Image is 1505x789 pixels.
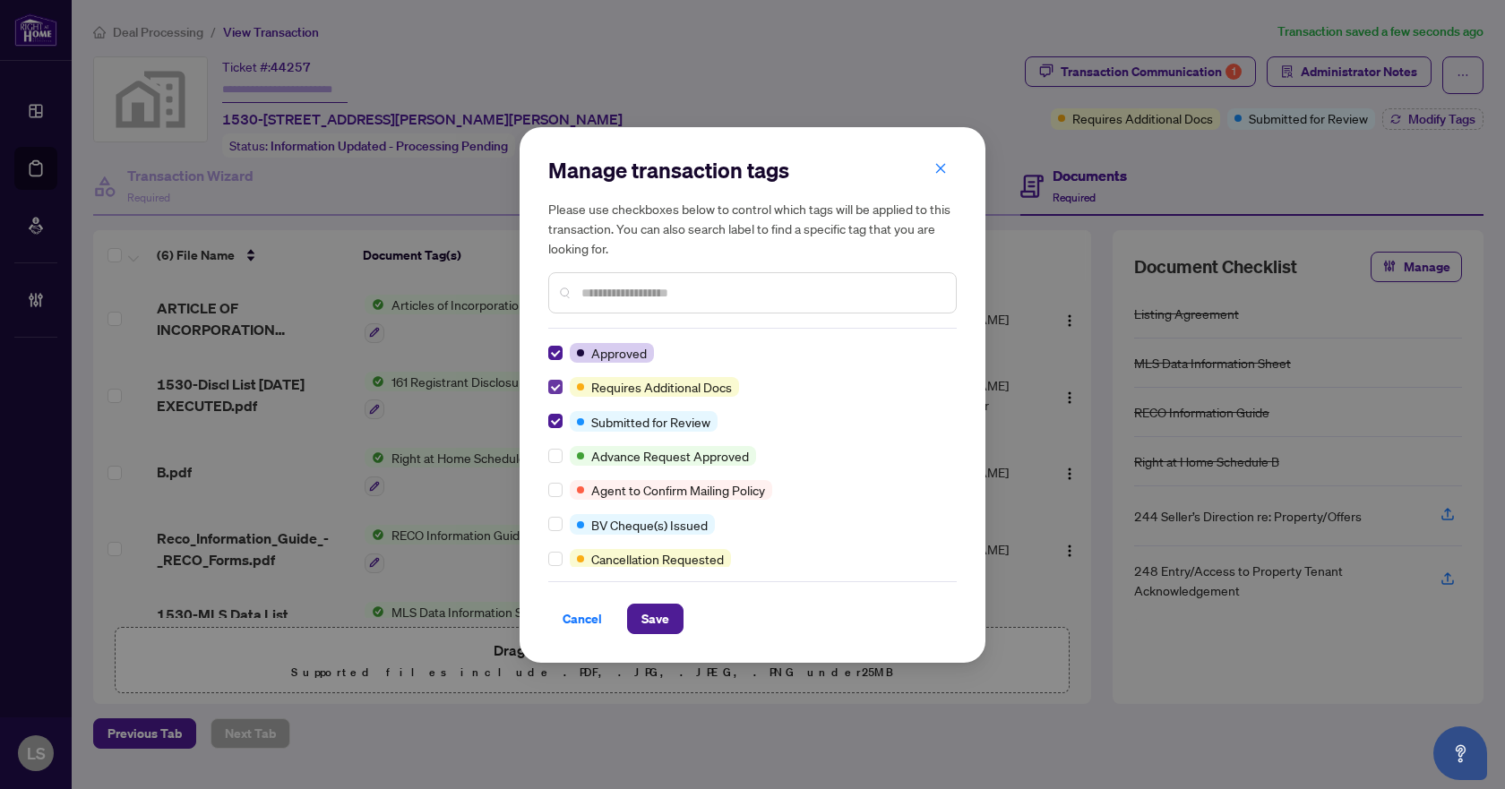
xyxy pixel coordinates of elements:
[563,605,602,633] span: Cancel
[627,604,684,634] button: Save
[591,446,749,466] span: Advance Request Approved
[591,549,724,569] span: Cancellation Requested
[548,156,957,184] h2: Manage transaction tags
[591,377,732,397] span: Requires Additional Docs
[548,199,957,258] h5: Please use checkboxes below to control which tags will be applied to this transaction. You can al...
[934,162,947,175] span: close
[1433,726,1487,780] button: Open asap
[591,480,765,500] span: Agent to Confirm Mailing Policy
[548,604,616,634] button: Cancel
[591,343,647,363] span: Approved
[591,515,708,535] span: BV Cheque(s) Issued
[591,412,710,432] span: Submitted for Review
[641,605,669,633] span: Save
